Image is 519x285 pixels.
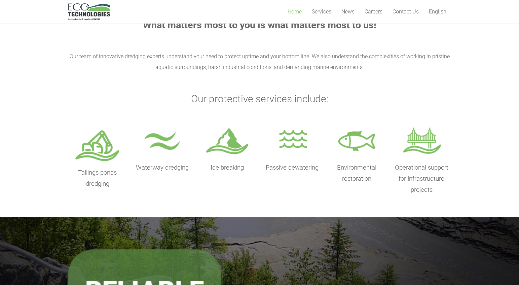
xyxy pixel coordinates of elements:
[265,164,318,171] span: Passive dewatering
[143,19,376,31] strong: What matters most to you is what matters most to us!
[312,8,331,15] span: Services
[395,164,448,193] span: Operational support for infrastructure projects
[68,51,451,73] p: Our team of innovative dredging experts understand your need to protect uptime and your bottom li...
[341,8,355,15] span: News
[393,8,419,15] span: Contact Us
[429,8,446,15] span: English
[365,8,382,15] span: Careers
[68,93,451,105] h3: Our protective services include:
[211,164,244,171] span: Ice breaking
[78,169,117,187] span: Tailings ponds dredging
[288,8,302,15] span: Home
[337,164,376,182] span: Environmental restoration
[68,3,110,20] a: logo_EcoTech_ASDR_RGB
[136,164,189,171] span: Waterway dredging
